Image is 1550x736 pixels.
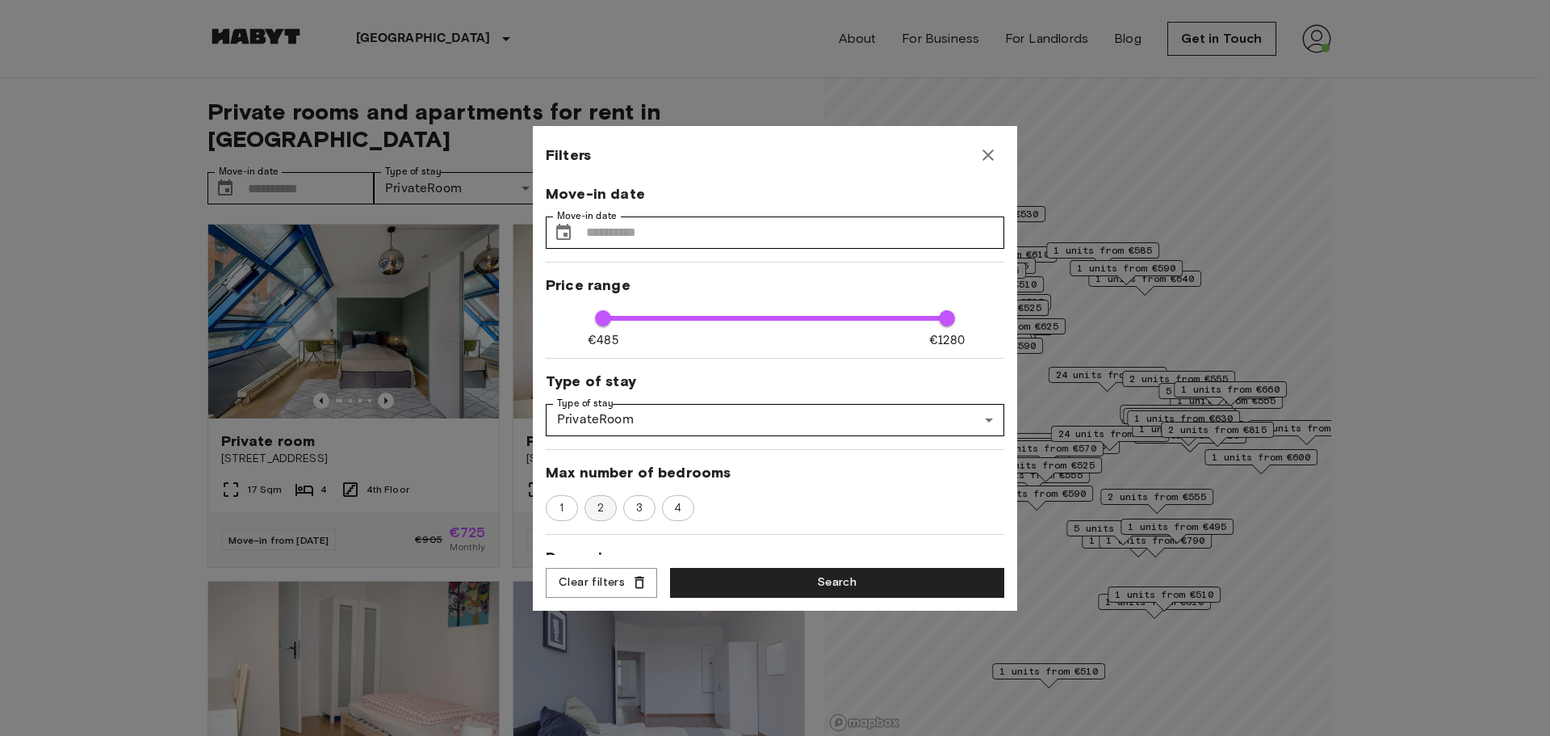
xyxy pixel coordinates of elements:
div: 4 [662,495,694,521]
span: €1280 [929,332,965,349]
div: 2 [584,495,617,521]
div: 3 [623,495,656,521]
span: Max number of bedrooms [546,463,1004,482]
button: Search [670,568,1004,598]
span: €485 [588,332,618,349]
span: Price range [546,275,1004,295]
button: Clear filters [546,568,657,598]
span: 3 [627,500,651,516]
div: 1 [546,495,578,521]
span: Filters [546,145,591,165]
div: PrivateRoom [546,404,1004,436]
span: 4 [665,500,690,516]
span: Type of stay [546,372,1004,391]
label: Type of stay [557,397,614,410]
button: Choose date [547,217,580,249]
span: Move-in date [546,184,1004,204]
span: Room size [546,548,1004,567]
span: 2 [589,500,613,516]
label: Move-in date [557,209,617,223]
span: 1 [551,500,572,516]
